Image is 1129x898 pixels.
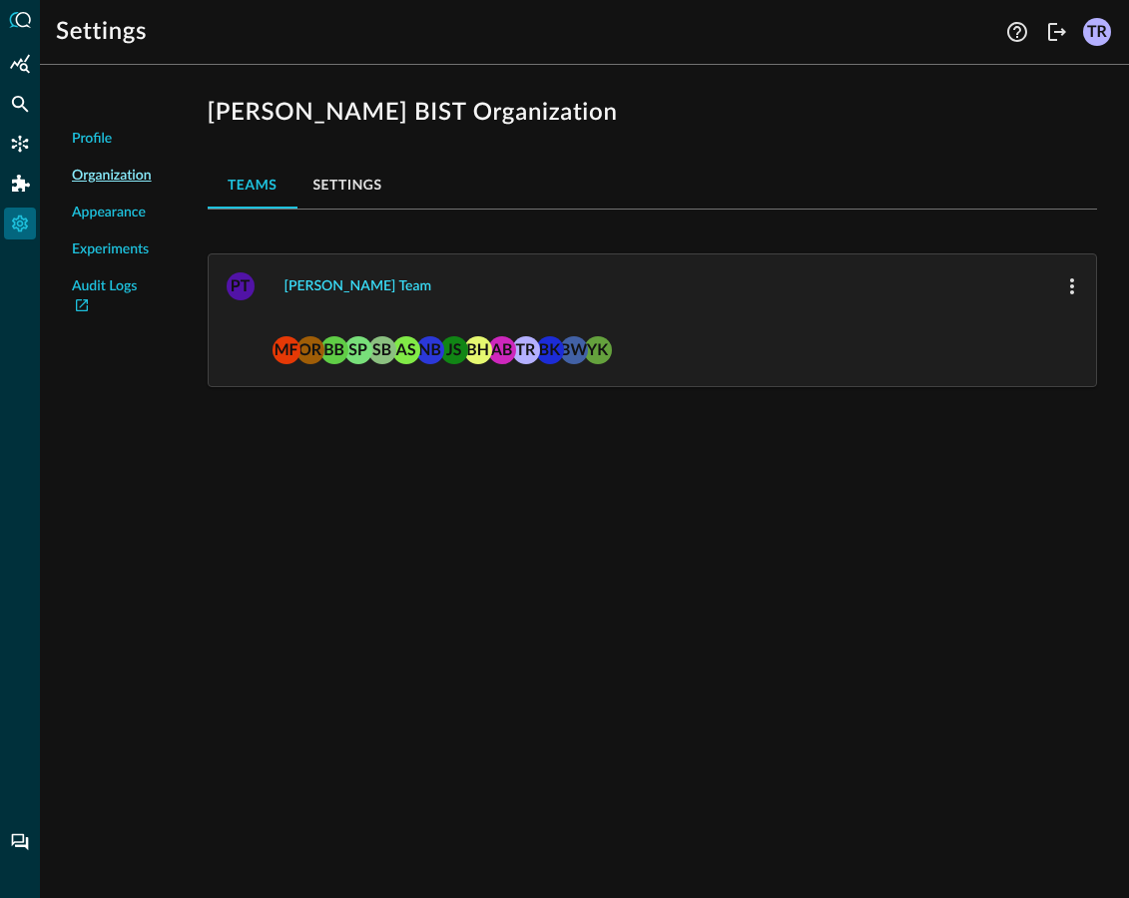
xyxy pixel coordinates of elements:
[416,334,444,362] span: neal.bridges+pearson@secdataops.com
[440,334,468,362] span: jax.scott@pearson.com
[297,161,398,209] button: Settings
[392,334,420,362] span: andrew.smith@pearson.com
[72,129,112,150] span: Profile
[4,48,36,80] div: Summary Insights
[4,826,36,858] div: Chat
[392,336,420,364] div: AS
[208,161,297,209] button: Teams
[227,272,255,300] div: PT
[368,334,396,362] span: sunrise.budd@pearson.com
[208,97,1097,129] h1: [PERSON_NAME] BIST Organization
[488,334,516,362] span: alasdair.baker@pearson.com
[584,334,612,362] span: yuksel.kurtbas@pearson.com
[416,336,444,364] div: NB
[296,334,324,362] span: Oisin Regan
[488,336,516,364] div: AB
[464,336,492,364] div: BH
[512,336,540,364] div: TR
[560,334,588,362] span: brian.way+pearson@secdataops.com
[320,336,348,364] div: BB
[72,239,149,260] span: Experiments
[72,166,152,187] span: Organization
[273,270,444,302] button: [PERSON_NAME] Team
[560,336,588,364] div: BW
[4,88,36,120] div: Federated Search
[5,168,37,200] div: Addons
[1083,18,1111,46] div: TR
[4,208,36,239] div: Settings
[512,334,540,362] span: tori.roberts@pearson.com
[72,276,152,318] a: Audit Logs
[4,128,36,160] div: Connectors
[536,336,564,364] div: BK
[344,336,372,364] div: SP
[440,336,468,364] div: JS
[296,336,324,364] div: OR
[273,336,300,364] div: MF
[1001,16,1033,48] button: Help
[344,334,372,362] span: sekhar.penugonda@pearson.com
[464,334,492,362] span: ben.harris@pearson.com
[1041,16,1073,48] button: Logout
[72,203,146,224] span: Appearance
[320,334,348,362] span: bobby.bauer@pearson.com
[368,336,396,364] div: SB
[273,334,300,362] span: michael.franklin@pearson.com
[536,334,564,362] span: brian.koehl@pearson.com
[584,336,612,364] div: YK
[284,274,432,299] div: [PERSON_NAME] Team
[56,16,147,48] h1: Settings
